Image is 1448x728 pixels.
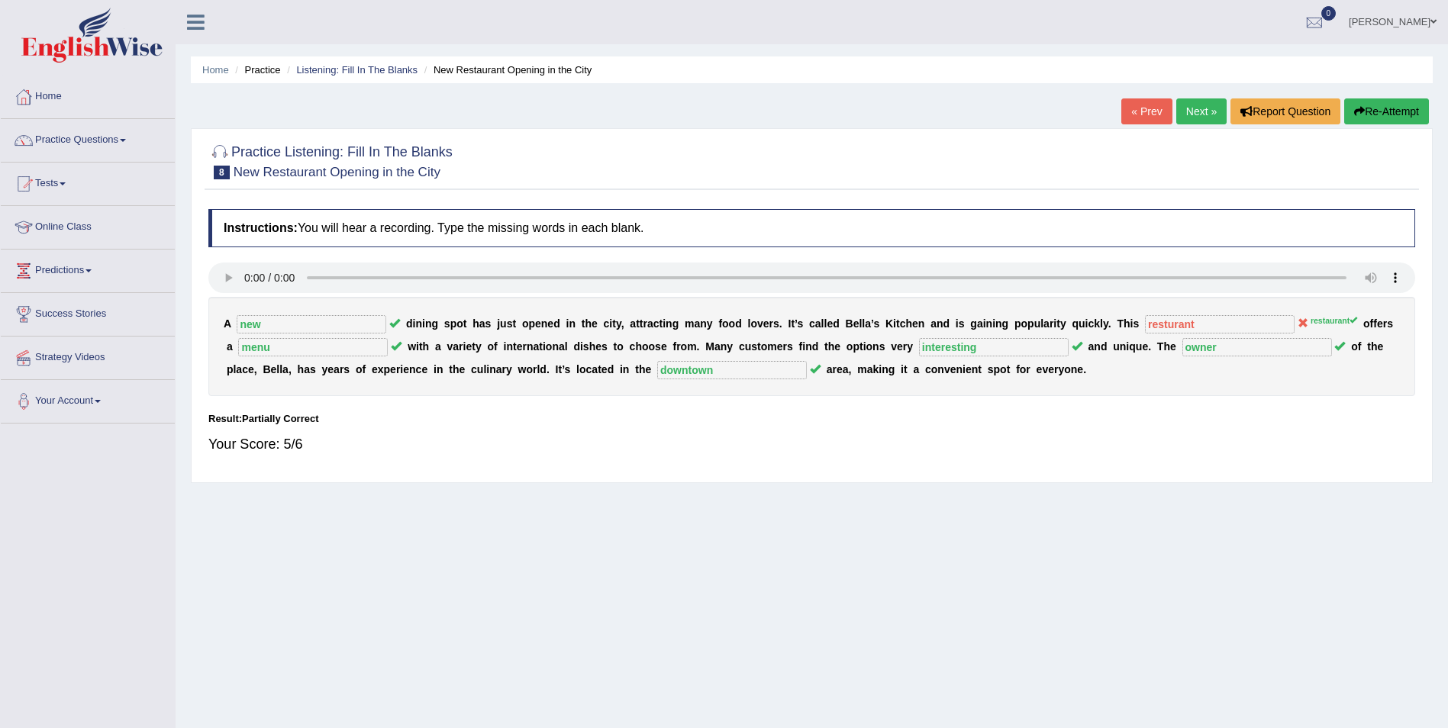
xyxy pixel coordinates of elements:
b: n [805,340,812,353]
b: r [533,363,537,375]
b: u [500,317,507,330]
b: i [463,340,466,353]
b: t [636,317,640,330]
b: e [1377,340,1383,353]
b: a [714,340,721,353]
b: t [896,317,900,330]
b: q [1129,340,1136,353]
a: « Prev [1121,98,1172,124]
b: c [739,340,745,353]
b: r [1050,317,1053,330]
b: e [1142,340,1148,353]
b: n [409,363,416,375]
b: h [585,317,592,330]
b: l [276,363,279,375]
b: o [750,317,757,330]
a: Strategy Videos [1,337,175,375]
b: e [517,340,523,353]
b: e [421,363,427,375]
b: a [1043,317,1050,330]
b: r [643,317,647,330]
b: n [700,317,707,330]
b: s [1133,317,1139,330]
b: . [1148,340,1151,353]
a: Listening: Fill In The Blanks [296,64,418,76]
b: c [653,317,660,330]
b: i [580,340,583,353]
b: a [236,363,242,375]
b: , [254,363,257,375]
b: i [956,317,959,330]
b: e [248,363,254,375]
b: t [824,340,828,353]
b: s [787,340,793,353]
b: y [707,317,713,330]
b: i [1053,317,1056,330]
b: t [512,317,516,330]
b: o [642,340,649,353]
b: a [479,317,485,330]
input: blank [238,338,388,356]
b: t [463,317,467,330]
b: a [496,363,502,375]
b: c [416,363,422,375]
a: Practice Questions [1,119,175,157]
b: p [853,340,859,353]
b: a [815,317,821,330]
b: n [1094,340,1101,353]
b: s [959,317,965,330]
input: blank [1145,315,1295,333]
b: e [372,363,378,375]
b: p [450,317,457,330]
b: d [735,317,742,330]
b: c [604,317,610,330]
b: . [697,340,700,353]
b: r [903,340,907,353]
li: Practice [231,63,280,77]
b: y [322,363,328,375]
b: a [647,317,653,330]
b: o [488,340,495,353]
b: y [476,340,482,353]
button: Re-Attempt [1344,98,1429,124]
b: e [592,317,598,330]
b: v [447,340,453,353]
b: t [513,340,517,353]
b: a [977,317,983,330]
b: u [1034,317,1041,330]
b: o [356,363,363,375]
b: n [666,317,672,330]
small: New Restaurant Opening in the City [234,165,440,179]
b: i [1126,340,1129,353]
b: i [486,363,489,375]
b: s [879,340,885,353]
b: x [378,363,384,375]
b: T [1157,340,1164,353]
b: e [777,340,783,353]
b: e [763,317,769,330]
b: s [444,317,450,330]
b: i [413,317,416,330]
b: M [705,340,714,353]
b: j [497,317,500,330]
b: n [552,340,559,353]
b: o [866,340,873,353]
b: r [459,340,463,353]
b: o [1363,317,1370,330]
b: m [767,340,776,353]
b: a [227,340,233,353]
b: , [289,363,292,375]
input: blank [1182,338,1332,356]
b: i [543,340,546,353]
b: s [773,317,779,330]
b: T [1117,317,1124,330]
b: n [416,317,423,330]
b: i [416,340,419,353]
b: a [453,340,459,353]
b: i [893,317,896,330]
b: n [489,363,496,375]
b: l [1040,317,1043,330]
b: g [970,317,977,330]
b: n [437,363,443,375]
b: a [930,317,937,330]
